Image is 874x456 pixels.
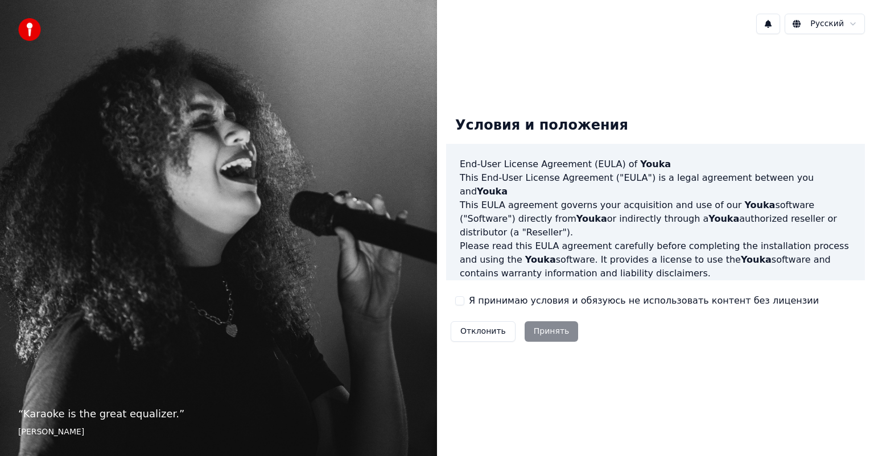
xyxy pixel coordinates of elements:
[477,186,508,197] span: Youka
[460,171,851,198] p: This End-User License Agreement ("EULA") is a legal agreement between you and
[460,239,851,280] p: Please read this EULA agreement carefully before completing the installation process and using th...
[460,198,851,239] p: This EULA agreement governs your acquisition and use of our software ("Software") directly from o...
[18,426,419,438] footer: [PERSON_NAME]
[640,159,671,169] span: Youka
[708,213,739,224] span: Youka
[451,321,516,342] button: Отклонить
[460,157,851,171] h3: End-User License Agreement (EULA) of
[741,254,772,265] span: Youka
[446,107,637,144] div: Условия и положения
[744,200,775,210] span: Youka
[18,406,419,422] p: “ Karaoke is the great equalizer. ”
[18,18,41,41] img: youka
[525,254,556,265] span: Youka
[460,280,851,335] p: If you register for a free trial of the software, this EULA agreement will also govern that trial...
[576,213,607,224] span: Youka
[469,294,819,308] label: Я принимаю условия и обязуюсь не использовать контент без лицензии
